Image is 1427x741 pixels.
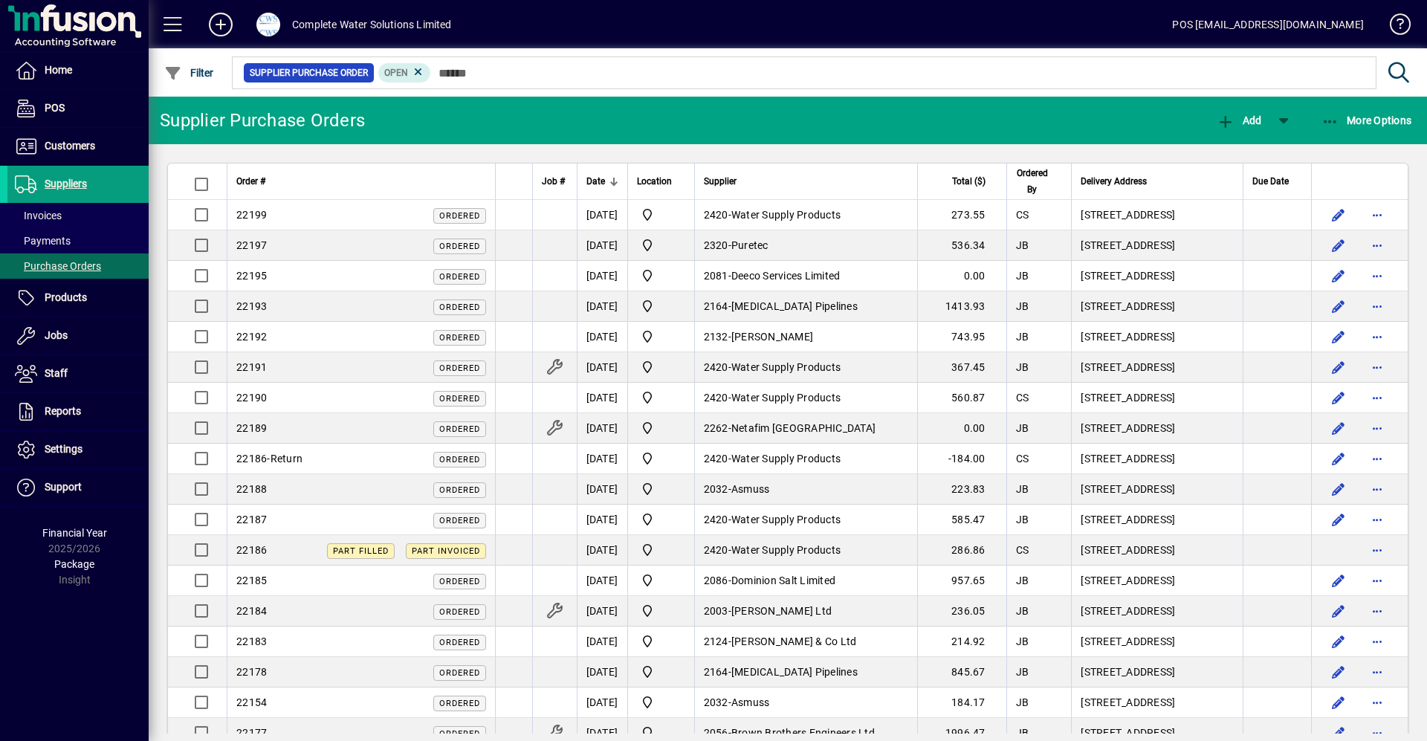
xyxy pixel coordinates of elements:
[1365,325,1389,349] button: More options
[1071,322,1243,352] td: [STREET_ADDRESS]
[1016,727,1029,739] span: JB
[236,605,267,617] span: 22184
[45,64,72,76] span: Home
[384,68,408,78] span: Open
[439,242,480,251] span: Ordered
[1016,575,1029,586] span: JB
[439,607,480,617] span: Ordered
[1365,508,1389,531] button: More options
[439,729,480,739] span: Ordered
[694,383,917,413] td: -
[1252,173,1289,190] span: Due Date
[704,392,728,404] span: 2420
[1217,114,1261,126] span: Add
[1016,696,1029,708] span: JB
[45,178,87,190] span: Suppliers
[917,687,1006,718] td: 184.17
[1016,331,1029,343] span: JB
[439,211,480,221] span: Ordered
[694,413,917,444] td: -
[45,367,68,379] span: Staff
[637,206,685,224] span: Motueka
[731,575,835,586] span: Dominion Salt Limited
[1016,392,1029,404] span: CS
[917,291,1006,322] td: 1413.93
[45,291,87,303] span: Products
[236,666,267,678] span: 22178
[704,331,728,343] span: 2132
[7,279,149,317] a: Products
[7,228,149,253] a: Payments
[1365,599,1389,623] button: More options
[1071,687,1243,718] td: [STREET_ADDRESS]
[637,173,672,190] span: Location
[577,413,627,444] td: [DATE]
[704,575,728,586] span: 2086
[704,453,728,465] span: 2420
[694,352,917,383] td: -
[577,322,627,352] td: [DATE]
[1327,294,1350,318] button: Edit
[637,663,685,681] span: Motueka
[1016,239,1029,251] span: JB
[1365,569,1389,592] button: More options
[7,52,149,89] a: Home
[577,352,627,383] td: [DATE]
[637,297,685,315] span: Motueka
[7,469,149,506] a: Support
[694,657,917,687] td: -
[1327,416,1350,440] button: Edit
[1016,165,1063,198] div: Ordered By
[1016,361,1029,373] span: JB
[917,444,1006,474] td: -184.00
[1318,107,1416,134] button: More Options
[1016,422,1029,434] span: JB
[704,696,728,708] span: 2032
[7,203,149,228] a: Invoices
[236,483,267,495] span: 22188
[731,514,841,525] span: Water Supply Products
[577,566,627,596] td: [DATE]
[694,322,917,352] td: -
[1365,690,1389,714] button: More options
[637,541,685,559] span: Motueka
[439,668,480,678] span: Ordered
[1071,596,1243,627] td: [STREET_ADDRESS]
[917,383,1006,413] td: 560.87
[704,727,728,739] span: 2056
[577,444,627,474] td: [DATE]
[7,253,149,279] a: Purchase Orders
[637,236,685,254] span: Motueka
[1327,264,1350,288] button: Edit
[1327,569,1350,592] button: Edit
[1071,627,1243,657] td: [STREET_ADDRESS]
[1327,599,1350,623] button: Edit
[731,392,841,404] span: Water Supply Products
[731,331,813,343] span: [PERSON_NAME]
[1327,386,1350,410] button: Edit
[439,485,480,495] span: Ordered
[1327,447,1350,470] button: Edit
[1071,413,1243,444] td: [STREET_ADDRESS]
[160,109,365,132] div: Supplier Purchase Orders
[1327,660,1350,684] button: Edit
[1016,514,1029,525] span: JB
[250,65,368,80] span: Supplier Purchase Order
[637,511,685,528] span: Motueka
[927,173,999,190] div: Total ($)
[1327,355,1350,379] button: Edit
[236,696,267,708] span: 22154
[542,173,565,190] span: Job #
[45,329,68,341] span: Jobs
[694,200,917,230] td: -
[439,455,480,465] span: Ordered
[917,352,1006,383] td: 367.45
[1365,203,1389,227] button: More options
[917,627,1006,657] td: 214.92
[637,450,685,467] span: Motueka
[1365,630,1389,653] button: More options
[731,453,841,465] span: Water Supply Products
[1071,230,1243,261] td: [STREET_ADDRESS]
[694,474,917,505] td: -
[917,566,1006,596] td: 957.65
